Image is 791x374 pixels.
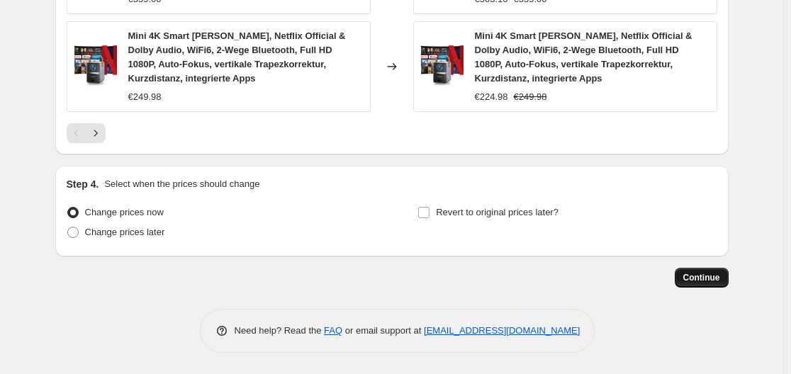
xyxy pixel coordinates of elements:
span: or email support at [342,325,424,336]
button: Continue [675,268,729,288]
span: Change prices now [85,207,164,217]
div: €249.98 [128,90,162,104]
nav: Pagination [67,123,106,143]
h2: Step 4. [67,177,99,191]
img: 81VxM3p9SXL_80x.jpg [421,45,464,88]
span: Mini 4K Smart [PERSON_NAME], Netflix Official & Dolby Audio, WiFi6, 2-Wege Bluetooth, Full HD 108... [475,30,692,84]
a: FAQ [324,325,342,336]
span: Mini 4K Smart [PERSON_NAME], Netflix Official & Dolby Audio, WiFi6, 2-Wege Bluetooth, Full HD 108... [128,30,346,84]
span: Revert to original prices later? [436,207,559,217]
strike: €249.98 [514,90,547,104]
button: Next [86,123,106,143]
p: Select when the prices should change [104,177,259,191]
img: 81VxM3p9SXL_80x.jpg [74,45,117,88]
a: [EMAIL_ADDRESS][DOMAIN_NAME] [424,325,580,336]
span: Continue [683,272,720,283]
span: Need help? Read the [235,325,325,336]
span: Change prices later [85,227,165,237]
div: €224.98 [475,90,508,104]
